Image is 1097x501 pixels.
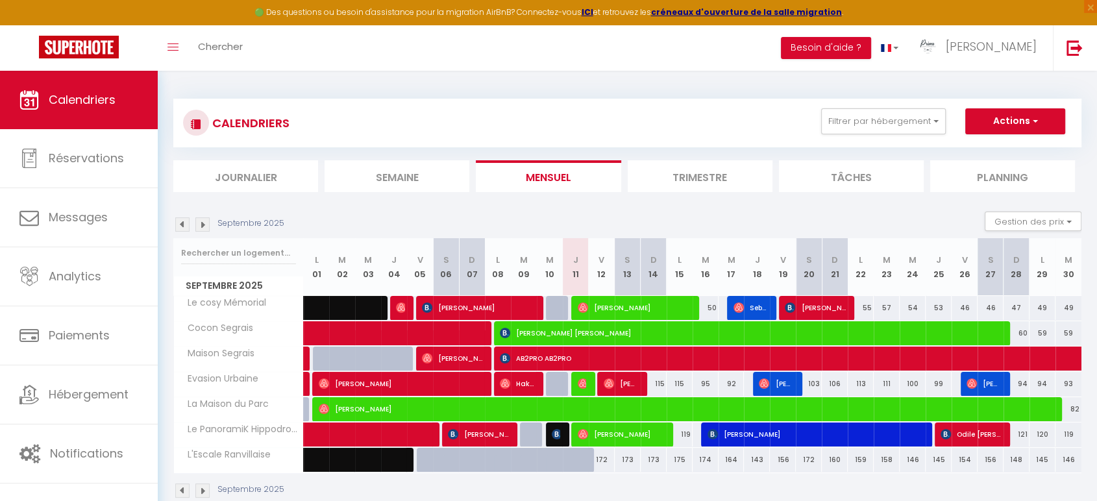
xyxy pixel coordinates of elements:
[1055,397,1081,421] div: 82
[874,448,900,472] div: 158
[624,254,630,266] abbr: S
[900,372,926,396] div: 100
[952,238,978,296] th: 26
[319,371,483,396] span: [PERSON_NAME]
[1029,448,1055,472] div: 145
[176,397,272,411] span: La Maison du Parc
[500,371,534,396] span: Hakan Ar
[965,108,1065,134] button: Actions
[10,5,49,44] button: Ouvrir le widget de chat LiveChat
[926,296,952,320] div: 53
[719,238,745,296] th: 17
[822,238,848,296] th: 21
[918,37,937,56] img: ...
[987,254,993,266] abbr: S
[49,209,108,225] span: Messages
[832,254,838,266] abbr: D
[754,254,759,266] abbr: J
[978,296,1004,320] div: 46
[785,295,845,320] span: [PERSON_NAME]
[319,397,1054,421] span: [PERSON_NAME]
[39,36,119,58] img: Super Booking
[848,238,874,296] th: 22
[511,238,537,296] th: 09
[217,217,284,230] p: Septembre 2025
[174,276,303,295] span: Septembre 2025
[459,238,485,296] th: 07
[1055,321,1081,345] div: 59
[874,296,900,320] div: 57
[727,254,735,266] abbr: M
[796,372,822,396] div: 103
[443,254,449,266] abbr: S
[759,371,793,396] span: [PERSON_NAME]
[364,254,372,266] abbr: M
[926,238,952,296] th: 25
[396,295,404,320] span: [PERSON_NAME]
[448,422,508,446] span: [PERSON_NAME]
[874,238,900,296] th: 23
[781,37,871,59] button: Besoin d'aide ?
[926,448,952,472] div: 145
[422,346,482,371] span: [PERSON_NAME]
[641,238,667,296] th: 14
[589,448,615,472] div: 172
[578,371,586,396] span: [PERSON_NAME]
[304,238,330,296] th: 01
[651,6,842,18] a: créneaux d'ouverture de la salle migration
[822,372,848,396] div: 106
[181,241,296,265] input: Rechercher un logement...
[941,422,1001,446] span: Odile [PERSON_NAME]
[563,238,589,296] th: 11
[49,268,101,284] span: Analytics
[821,108,946,134] button: Filtrer par hébergement
[719,448,745,472] div: 164
[641,372,667,396] div: 115
[176,296,269,310] span: Le cosy Mémorial
[848,372,874,396] div: 113
[582,6,593,18] a: ICI
[796,238,822,296] th: 20
[329,238,355,296] th: 02
[1055,422,1081,446] div: 119
[173,160,318,192] li: Journalier
[1041,254,1044,266] abbr: L
[936,254,941,266] abbr: J
[1004,422,1029,446] div: 121
[667,372,693,396] div: 115
[708,422,924,446] span: [PERSON_NAME]
[693,296,719,320] div: 50
[314,254,318,266] abbr: L
[50,445,123,461] span: Notifications
[355,238,381,296] th: 03
[952,448,978,472] div: 154
[1004,448,1029,472] div: 148
[598,254,604,266] abbr: V
[874,372,900,396] div: 111
[176,422,306,437] span: Le PanoramiK Hippodrome
[615,238,641,296] th: 13
[198,40,243,53] span: Chercher
[176,347,258,361] span: Maison Segrais
[209,108,290,138] h3: CALENDRIERS
[217,483,284,496] p: Septembre 2025
[49,386,129,402] span: Hébergement
[615,448,641,472] div: 173
[650,254,657,266] abbr: D
[1055,372,1081,396] div: 93
[188,25,253,71] a: Chercher
[1004,296,1029,320] div: 47
[407,238,433,296] th: 05
[667,422,693,446] div: 119
[900,448,926,472] div: 146
[926,372,952,396] div: 99
[578,295,690,320] span: [PERSON_NAME]
[338,254,346,266] abbr: M
[1004,238,1029,296] th: 28
[1029,422,1055,446] div: 120
[693,448,719,472] div: 174
[589,238,615,296] th: 12
[604,371,638,396] span: [PERSON_NAME]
